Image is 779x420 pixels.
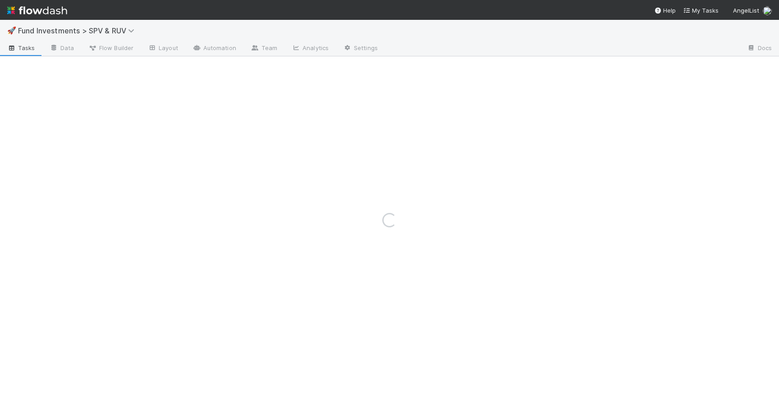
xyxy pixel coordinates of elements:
[733,7,759,14] span: AngelList
[683,7,719,14] span: My Tasks
[763,6,772,15] img: avatar_15e6a745-65a2-4f19-9667-febcb12e2fc8.png
[683,6,719,15] a: My Tasks
[654,6,676,15] div: Help
[7,3,67,18] img: logo-inverted-e16ddd16eac7371096b0.svg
